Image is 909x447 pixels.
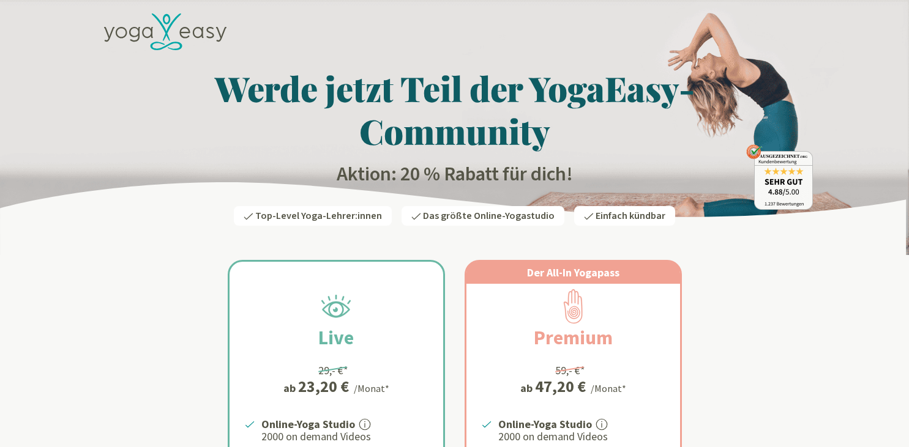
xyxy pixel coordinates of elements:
img: ausgezeichnet_badge.png [746,144,813,210]
div: 23,20 € [298,379,349,394]
span: Top-Level Yoga-Lehrer:innen [255,209,382,223]
div: /Monat* [354,381,389,396]
div: 47,20 € [535,379,586,394]
h2: Premium [504,323,642,352]
strong: Online-Yoga Studio [498,417,592,431]
span: Einfach kündbar [596,209,665,223]
div: 59,- €* [555,362,585,379]
h2: Aktion: 20 % Rabatt für dich! [97,162,813,187]
span: ab [283,380,298,396]
h2: Live [289,323,383,352]
span: Der All-In Yogapass [527,265,619,279]
span: ab [520,380,535,396]
div: 29,- €* [318,362,348,379]
h1: Werde jetzt Teil der YogaEasy-Community [97,67,813,152]
p: 2000 on demand Videos [498,429,665,444]
strong: Online-Yoga Studio [261,417,355,431]
span: Das größte Online-Yogastudio [423,209,555,223]
div: /Monat* [591,381,626,396]
p: 2000 on demand Videos [261,429,428,444]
